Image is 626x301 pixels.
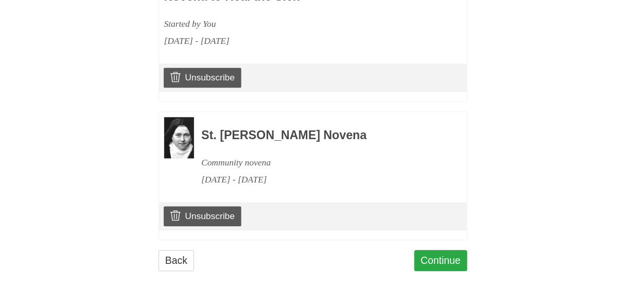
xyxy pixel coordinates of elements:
[164,32,402,49] div: [DATE] - [DATE]
[164,206,241,226] a: Unsubscribe
[164,117,194,158] img: Novena image
[414,250,468,271] a: Continue
[201,129,439,142] h3: St. [PERSON_NAME] Novena
[164,68,241,87] a: Unsubscribe
[159,250,194,271] a: Back
[201,154,439,171] div: Community novena
[164,15,402,32] div: Started by You
[201,171,439,188] div: [DATE] - [DATE]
